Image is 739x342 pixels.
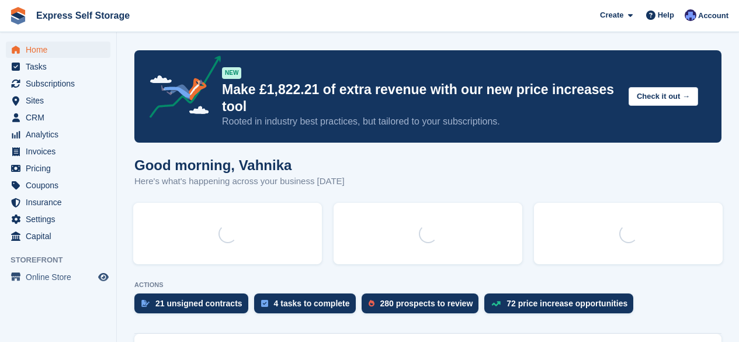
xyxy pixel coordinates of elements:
[658,9,674,21] span: Help
[134,157,345,173] h1: Good morning, Vahnika
[26,211,96,227] span: Settings
[155,299,242,308] div: 21 unsigned contracts
[6,211,110,227] a: menu
[6,126,110,143] a: menu
[6,160,110,177] a: menu
[6,75,110,92] a: menu
[134,293,254,319] a: 21 unsigned contracts
[222,81,619,115] p: Make £1,822.21 of extra revenue with our new price increases tool
[6,109,110,126] a: menu
[491,301,501,306] img: price_increase_opportunities-93ffe204e8149a01c8c9dc8f82e8f89637d9d84a8eef4429ea346261dce0b2c0.svg
[26,126,96,143] span: Analytics
[96,270,110,284] a: Preview store
[11,254,116,266] span: Storefront
[362,293,485,319] a: 280 prospects to review
[26,143,96,160] span: Invoices
[26,194,96,210] span: Insurance
[26,42,96,58] span: Home
[222,67,241,79] div: NEW
[6,143,110,160] a: menu
[26,228,96,244] span: Capital
[26,58,96,75] span: Tasks
[380,299,473,308] div: 280 prospects to review
[6,177,110,194] a: menu
[6,58,110,75] a: menu
[26,269,96,285] span: Online Store
[629,87,698,106] button: Check it out →
[254,293,362,319] a: 4 tasks to complete
[698,10,728,22] span: Account
[6,42,110,58] a: menu
[506,299,627,308] div: 72 price increase opportunities
[6,92,110,109] a: menu
[222,115,619,128] p: Rooted in industry best practices, but tailored to your subscriptions.
[26,75,96,92] span: Subscriptions
[484,293,639,319] a: 72 price increase opportunities
[32,6,134,25] a: Express Self Storage
[134,175,345,188] p: Here's what's happening across your business [DATE]
[6,194,110,210] a: menu
[26,177,96,194] span: Coupons
[134,281,721,289] p: ACTIONS
[261,300,268,307] img: task-75834270c22a3079a89374b754ae025e5fb1db73e45f91037f5363f120a921f8.svg
[26,92,96,109] span: Sites
[274,299,350,308] div: 4 tasks to complete
[685,9,696,21] img: Vahnika Batchu
[600,9,623,21] span: Create
[6,228,110,244] a: menu
[9,7,27,25] img: stora-icon-8386f47178a22dfd0bd8f6a31ec36ba5ce8667c1dd55bd0f319d3a0aa187defe.svg
[26,160,96,177] span: Pricing
[369,300,374,307] img: prospect-51fa495bee0391a8d652442698ab0144808aea92771e9ea1ae160a38d050c398.svg
[6,269,110,285] a: menu
[140,56,221,122] img: price-adjustments-announcement-icon-8257ccfd72463d97f412b2fc003d46551f7dbcb40ab6d574587a9cd5c0d94...
[26,109,96,126] span: CRM
[141,300,150,307] img: contract_signature_icon-13c848040528278c33f63329250d36e43548de30e8caae1d1a13099fd9432cc5.svg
